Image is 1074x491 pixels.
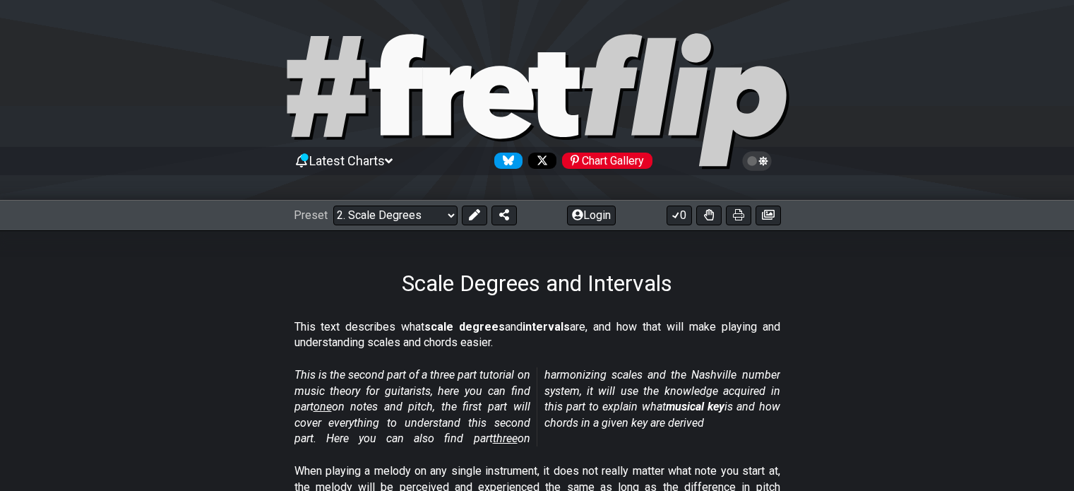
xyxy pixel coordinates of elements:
a: Follow #fretflip at X [523,153,556,169]
span: three [493,432,518,445]
a: #fretflip at Pinterest [556,153,652,169]
strong: musical key [666,400,724,413]
button: Toggle Dexterity for all fretkits [696,206,722,225]
select: Preset [333,206,458,225]
button: 0 [667,206,692,225]
strong: intervals [523,320,570,333]
span: Latest Charts [309,153,385,168]
button: Create image [756,206,781,225]
button: Print [726,206,751,225]
span: one [314,400,332,413]
strong: scale degrees [424,320,505,333]
p: This text describes what and are, and how that will make playing and understanding scales and cho... [294,319,780,351]
span: Preset [294,208,328,222]
button: Share Preset [491,206,517,225]
em: This is the second part of a three part tutorial on music theory for guitarists, here you can fin... [294,368,780,445]
div: Chart Gallery [562,153,652,169]
button: Edit Preset [462,206,487,225]
h1: Scale Degrees and Intervals [402,270,672,297]
button: Login [567,206,616,225]
span: Toggle light / dark theme [749,155,765,167]
a: Follow #fretflip at Bluesky [489,153,523,169]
